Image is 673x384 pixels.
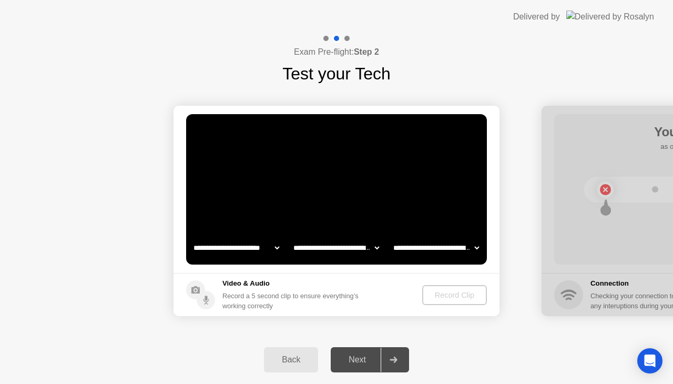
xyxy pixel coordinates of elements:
[637,348,662,373] div: Open Intercom Messenger
[291,237,381,258] select: Available speakers
[391,237,481,258] select: Available microphones
[354,47,379,56] b: Step 2
[566,11,654,23] img: Delivered by Rosalyn
[191,237,281,258] select: Available cameras
[282,61,391,86] h1: Test your Tech
[267,355,315,365] div: Back
[222,278,363,289] h5: Video & Audio
[222,291,363,311] div: Record a 5 second clip to ensure everything’s working correctly
[513,11,560,23] div: Delivered by
[426,291,483,299] div: Record Clip
[294,46,379,58] h4: Exam Pre-flight:
[331,347,409,372] button: Next
[264,347,318,372] button: Back
[334,355,381,365] div: Next
[422,285,487,305] button: Record Clip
